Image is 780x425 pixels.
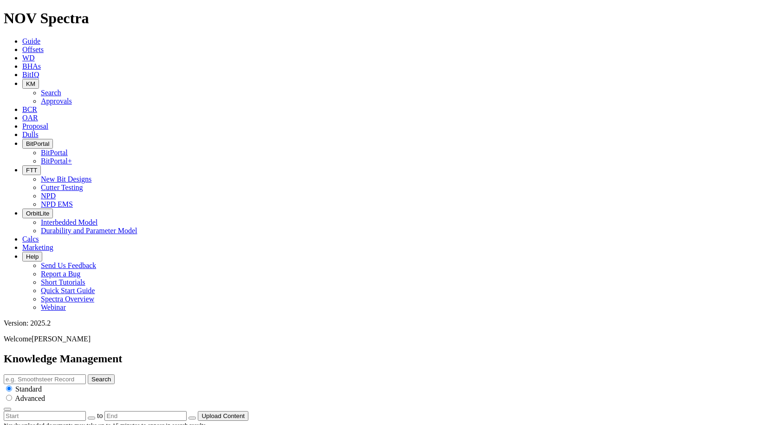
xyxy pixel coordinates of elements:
div: Version: 2025.2 [4,319,776,327]
button: Help [22,252,42,262]
span: [PERSON_NAME] [32,335,91,343]
button: FTT [22,165,41,175]
button: Search [88,374,115,384]
input: End [104,411,187,421]
a: Guide [22,37,40,45]
a: Approvals [41,97,72,105]
a: Quick Start Guide [41,287,95,294]
a: NPD EMS [41,200,73,208]
span: KM [26,80,35,87]
input: e.g. Smoothsteer Record [4,374,86,384]
a: BitPortal [41,149,68,157]
a: OAR [22,114,38,122]
span: OrbitLite [26,210,49,217]
a: Search [41,89,61,97]
button: BitPortal [22,139,53,149]
a: Spectra Overview [41,295,94,303]
a: Calcs [22,235,39,243]
input: Start [4,411,86,421]
span: BitPortal [26,140,49,147]
button: KM [22,79,39,89]
span: to [97,412,103,419]
a: Marketing [22,243,53,251]
a: BitIQ [22,71,39,78]
a: WD [22,54,35,62]
span: Advanced [15,394,45,402]
a: New Bit Designs [41,175,91,183]
h2: Knowledge Management [4,353,776,365]
a: BitPortal+ [41,157,72,165]
button: Upload Content [198,411,248,421]
a: NPD [41,192,56,200]
a: Proposal [22,122,48,130]
a: Cutter Testing [41,183,83,191]
a: Offsets [22,46,44,53]
span: Standard [15,385,42,393]
h1: NOV Spectra [4,10,776,27]
a: Send Us Feedback [41,262,96,269]
a: Report a Bug [41,270,80,278]
span: FTT [26,167,37,174]
p: Welcome [4,335,776,343]
a: Short Tutorials [41,278,85,286]
a: BCR [22,105,37,113]
button: OrbitLite [22,209,53,218]
span: Help [26,253,39,260]
a: Interbedded Model [41,218,97,226]
a: Dulls [22,131,39,138]
a: Webinar [41,303,66,311]
a: Durability and Parameter Model [41,227,137,235]
a: BHAs [22,62,41,70]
